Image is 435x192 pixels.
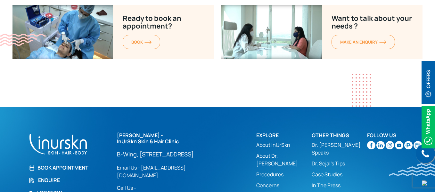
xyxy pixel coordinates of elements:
[389,163,435,176] img: bluewave
[312,171,367,178] a: Case Studies
[367,141,375,149] img: facebook
[144,40,152,44] img: orange-arrow.svg
[404,141,413,149] img: sejal-saheta-dermatologist
[117,150,223,158] a: B-Wing, [STREET_ADDRESS]
[312,132,367,138] h2: Other Things
[256,152,312,167] a: About Dr. [PERSON_NAME]
[422,61,435,104] img: offerBt
[12,5,113,59] img: Ready to book an appointment?
[256,181,312,189] a: Concerns
[332,35,395,49] a: MAKE AN enquiry
[312,160,367,167] a: Dr. Sejal's Tips
[340,39,386,45] span: MAKE AN enquiry
[123,14,204,30] p: Ready to book an appointment?
[422,123,435,130] a: Whatsappicon
[352,74,371,107] img: dotes1
[117,132,223,145] h2: [PERSON_NAME] - InUrSkn Skin & Hair Clinic
[29,132,88,156] img: inurskn-footer-logo
[221,5,322,59] img: Ready-to-book
[29,177,35,184] img: Enquire
[414,141,422,149] img: Skin-and-Hair-Clinic
[422,180,427,186] img: up-blue-arrow.svg
[312,141,367,156] a: Dr. [PERSON_NAME] Speaks
[422,106,435,148] img: Whatsappicon
[379,40,386,44] img: orange-arrow.svg
[376,141,385,149] img: linkedin
[256,141,312,149] a: About InUrSkn
[395,141,403,149] img: youtube
[332,14,413,30] p: Want to talk about your needs ?
[117,164,223,179] a: Email Us - [EMAIL_ADDRESS][DOMAIN_NAME]
[123,35,160,49] a: BOOK
[256,171,312,178] a: Procedures
[29,164,109,171] a: Book Appointment
[256,132,312,138] h2: Explore
[29,176,109,184] a: Enquire
[29,165,34,171] img: Book Appointment
[131,39,152,45] span: BOOK
[312,181,367,189] a: In The Press
[367,132,423,138] h2: Follow Us
[386,141,394,149] img: instagram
